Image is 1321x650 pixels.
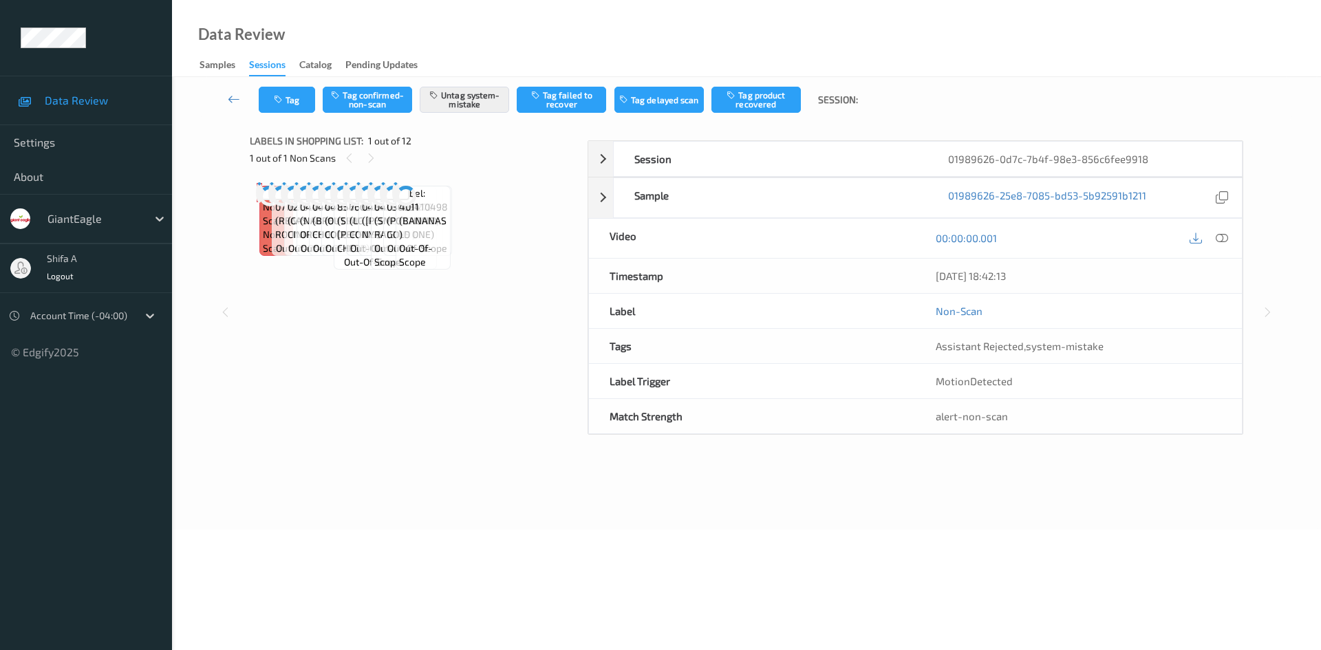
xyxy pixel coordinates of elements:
[344,255,404,269] span: out-of-scope
[936,269,1221,283] div: [DATE] 18:42:13
[589,364,916,398] div: Label Trigger
[313,241,373,255] span: out-of-scope
[614,87,704,113] button: Tag delayed scan
[1026,340,1104,352] span: system-mistake
[337,186,411,255] span: Label: 85606900515 (SIMPLE [PERSON_NAME] CHEDD)
[350,186,410,241] span: Label: 76020812404 (LG JUJU COINS )
[325,186,386,241] span: Label: 04154879245 (OUTSHINE COCONUT 6)
[259,87,315,113] button: Tag
[387,186,448,241] span: Label: 03003410498 (POT HONEY GOLD ONE)
[368,134,411,148] span: 1 out of 12
[818,93,858,107] span: Session:
[200,58,235,75] div: Samples
[589,259,916,293] div: Timestamp
[288,241,348,255] span: out-of-scope
[374,186,433,241] span: Label: 04114309270 (SM YOGURT RAISINS )
[589,294,916,328] div: Label
[420,87,509,113] button: Untag system-mistake
[936,231,997,245] a: 00:00:00.001
[249,58,286,76] div: Sessions
[200,56,249,75] a: Samples
[275,186,336,241] span: Label: 07169148884 (RBMD VP 5C ROUND 3)
[276,241,336,255] span: out-of-scope
[589,219,916,258] div: Video
[387,241,447,255] span: out-of-scope
[350,241,410,255] span: out-of-scope
[399,186,447,241] span: Label: 4011 (BANANAS )
[614,142,928,176] div: Session
[936,409,1221,423] div: alert-non-scan
[614,178,928,217] div: Sample
[345,58,418,75] div: Pending Updates
[588,177,1243,218] div: Sample01989626-25e8-7085-bd53-5b92591b1211
[263,228,289,255] span: non-scan
[915,364,1242,398] div: MotionDetected
[589,329,916,363] div: Tags
[927,142,1242,176] div: 01989626-0d7c-7b4f-98e3-856c6fee9918
[301,241,361,255] span: out-of-scope
[517,87,606,113] button: Tag failed to recover
[936,340,1024,352] span: Assistant Rejected
[948,188,1146,207] a: 01989626-25e8-7085-bd53-5b92591b1211
[288,186,348,241] span: Label: 02190845556 (CAS FRM CINNAMON C)
[299,58,332,75] div: Catalog
[249,56,299,76] a: Sessions
[299,56,345,75] a: Catalog
[345,56,431,75] a: Pending Updates
[250,134,363,148] span: Labels in shopping list:
[936,304,982,318] a: Non-Scan
[323,87,412,113] button: Tag confirmed-non-scan
[936,340,1104,352] span: ,
[374,241,433,269] span: out-of-scope
[198,28,285,41] div: Data Review
[300,186,361,241] span: Label: 04400001592 (NAB MINI OREO BAG )
[263,186,289,228] span: Label: Non-Scan
[325,241,385,255] span: out-of-scope
[589,399,916,433] div: Match Strength
[588,141,1243,177] div: Session01989626-0d7c-7b4f-98e3-856c6fee9918
[711,87,801,113] button: Tag product recovered
[362,186,439,241] span: Label: 04812129208 ([PERSON_NAME] NY STYLE RA)
[399,241,447,269] span: out-of-scope
[312,186,374,241] span: Label: 04400003194 (BREAKFAST CHOCOLAT)
[250,149,578,166] div: 1 out of 1 Non Scans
